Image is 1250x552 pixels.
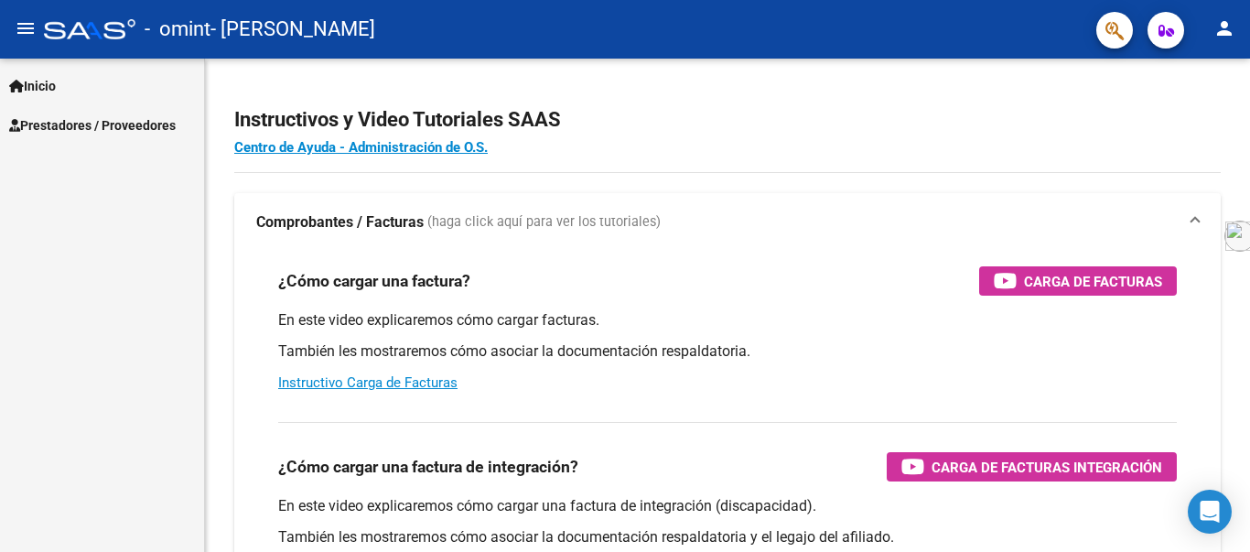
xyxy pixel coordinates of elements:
span: Carga de Facturas Integración [932,456,1162,479]
p: En este video explicaremos cómo cargar facturas. [278,310,1177,330]
a: Centro de Ayuda - Administración de O.S. [234,139,488,156]
mat-icon: person [1213,17,1235,39]
mat-icon: menu [15,17,37,39]
h2: Instructivos y Video Tutoriales SAAS [234,103,1221,137]
button: Carga de Facturas [979,266,1177,296]
span: - [PERSON_NAME] [210,9,375,49]
a: Instructivo Carga de Facturas [278,374,458,391]
span: (haga click aquí para ver los tutoriales) [427,212,661,233]
p: En este video explicaremos cómo cargar una factura de integración (discapacidad). [278,496,1177,516]
p: También les mostraremos cómo asociar la documentación respaldatoria. [278,341,1177,362]
p: También les mostraremos cómo asociar la documentación respaldatoria y el legajo del afiliado. [278,527,1177,547]
span: Inicio [9,76,56,96]
span: - omint [145,9,210,49]
span: Carga de Facturas [1024,270,1162,293]
button: Carga de Facturas Integración [887,452,1177,482]
strong: Comprobantes / Facturas [256,212,424,233]
div: Open Intercom Messenger [1188,490,1232,534]
h3: ¿Cómo cargar una factura de integración? [278,454,578,480]
span: Prestadores / Proveedores [9,115,176,135]
mat-expansion-panel-header: Comprobantes / Facturas (haga click aquí para ver los tutoriales) [234,193,1221,252]
h3: ¿Cómo cargar una factura? [278,268,470,294]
